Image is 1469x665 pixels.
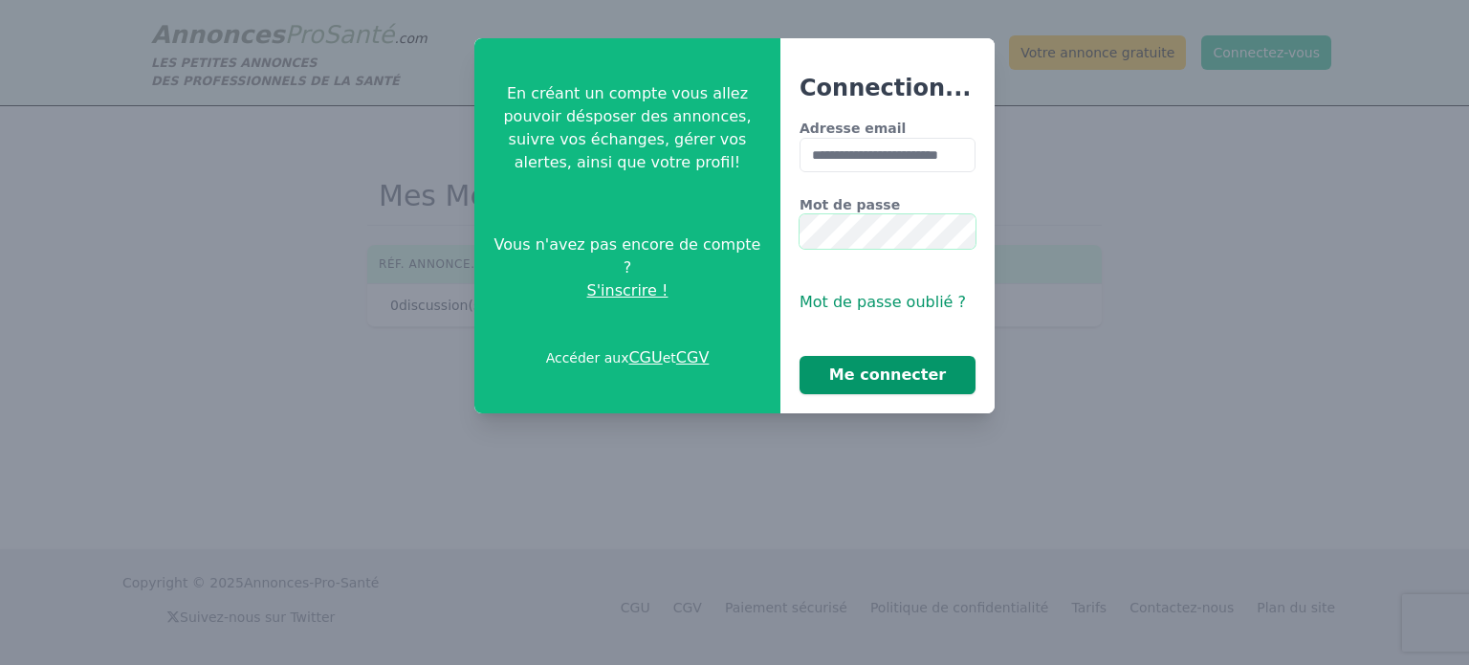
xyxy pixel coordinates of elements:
[800,195,976,214] label: Mot de passe
[490,82,765,174] p: En créant un compte vous allez pouvoir désposer des annonces, suivre vos échanges, gérer vos aler...
[490,233,765,279] span: Vous n'avez pas encore de compte ?
[800,293,966,311] span: Mot de passe oublié ?
[800,356,976,394] button: Me connecter
[676,348,710,366] a: CGV
[800,73,976,103] h3: Connection...
[546,346,710,369] p: Accéder aux et
[800,119,976,138] label: Adresse email
[587,279,669,302] span: S'inscrire !
[628,348,662,366] a: CGU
